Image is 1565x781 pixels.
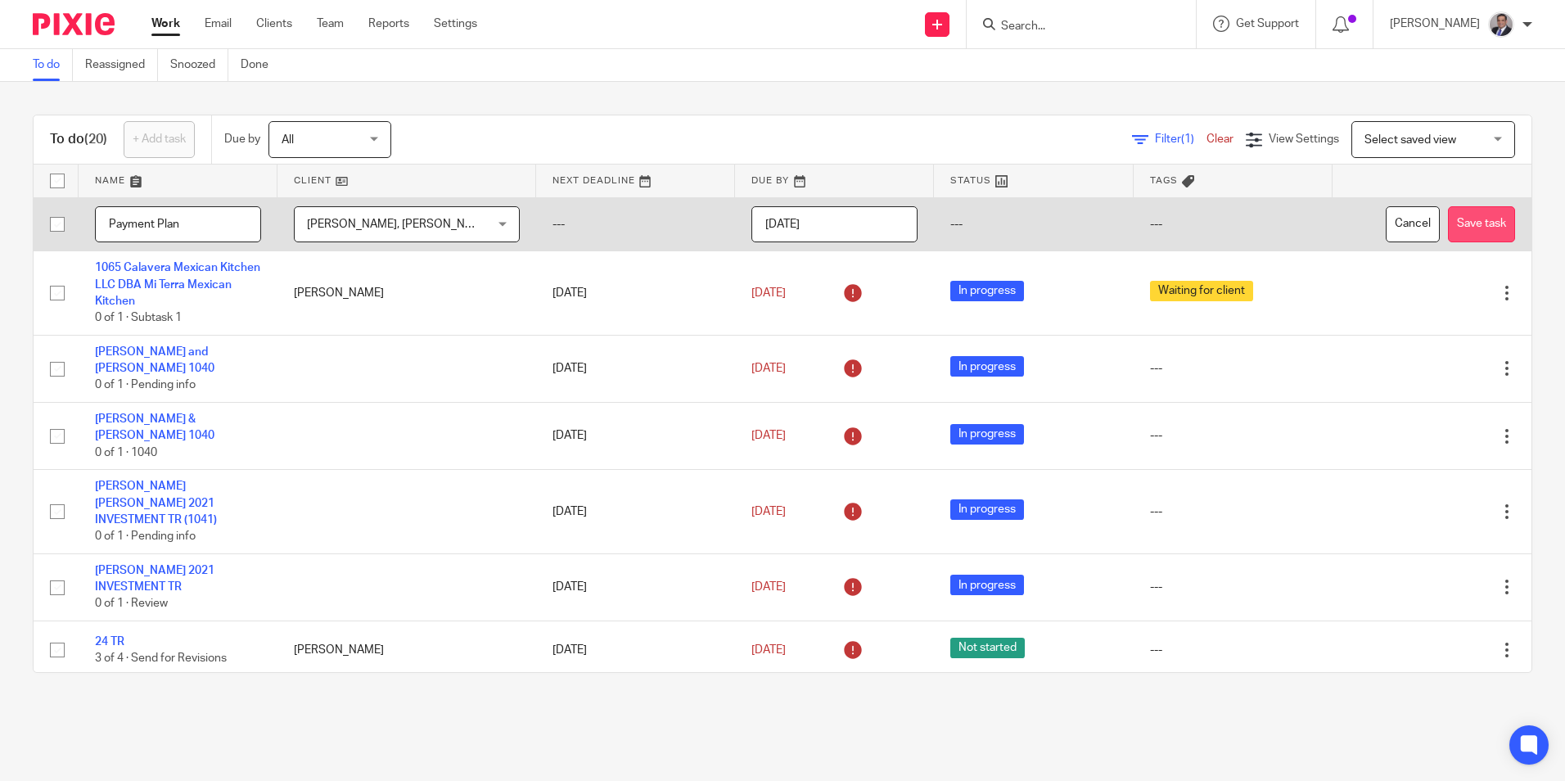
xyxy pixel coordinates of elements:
input: Pick a date [751,206,918,243]
td: [DATE] [536,403,735,470]
span: In progress [950,424,1024,445]
a: To do [33,49,73,81]
td: [DATE] [536,335,735,402]
span: [DATE] [751,506,786,517]
a: Settings [434,16,477,32]
td: --- [536,197,735,251]
span: [DATE] [751,581,786,593]
span: [DATE] [751,430,786,441]
span: Not started [950,638,1025,658]
span: 3 of 4 · Send for Revisions [95,652,227,664]
td: [DATE] [536,621,735,679]
span: [PERSON_NAME], [PERSON_NAME] [307,219,492,230]
a: [PERSON_NAME] and [PERSON_NAME] 1040 [95,346,214,374]
span: 0 of 1 · 1040 [95,447,157,458]
a: Clear [1206,133,1234,145]
img: Pixie [33,13,115,35]
div: --- [1150,642,1316,658]
span: Select saved view [1364,134,1456,146]
td: [DATE] [536,470,735,554]
a: Done [241,49,281,81]
input: Search [999,20,1147,34]
a: Snoozed [170,49,228,81]
a: Clients [256,16,292,32]
a: 24 TR [95,636,124,648]
span: [DATE] [751,287,786,299]
span: In progress [950,575,1024,595]
a: [PERSON_NAME] & [PERSON_NAME] 1040 [95,413,214,441]
div: --- [1150,579,1316,595]
td: [PERSON_NAME] [277,251,536,336]
a: + Add task [124,121,195,158]
img: thumbnail_IMG_0720.jpg [1488,11,1514,38]
td: --- [934,197,1133,251]
td: [DATE] [536,251,735,336]
span: In progress [950,281,1024,301]
span: In progress [950,356,1024,377]
p: Due by [224,131,260,147]
span: 0 of 1 · Subtask 1 [95,313,182,324]
span: [DATE] [751,363,786,374]
span: Tags [1150,176,1178,185]
span: View Settings [1269,133,1339,145]
button: Cancel [1386,206,1440,243]
td: [DATE] [536,553,735,621]
p: [PERSON_NAME] [1390,16,1480,32]
a: Reports [368,16,409,32]
button: Save task [1448,206,1515,243]
input: Task name [95,206,261,243]
div: --- [1150,503,1316,520]
a: Email [205,16,232,32]
span: Get Support [1236,18,1299,29]
span: In progress [950,499,1024,520]
span: 0 of 1 · Pending info [95,380,196,391]
span: [DATE] [751,644,786,656]
span: 0 of 1 · Review [95,598,168,610]
a: [PERSON_NAME] 2021 INVESTMENT TR [95,565,214,593]
span: Filter [1155,133,1206,145]
a: Work [151,16,180,32]
a: 1065 Calavera Mexican Kitchen LLC DBA Mi Terra Mexican Kitchen [95,262,260,307]
span: All [282,134,294,146]
span: (1) [1181,133,1194,145]
div: --- [1150,427,1316,444]
a: [PERSON_NAME] [PERSON_NAME] 2021 INVESTMENT TR (1041) [95,481,217,526]
h1: To do [50,131,107,148]
span: (20) [84,133,107,146]
div: --- [1150,360,1316,377]
td: [PERSON_NAME] [277,621,536,679]
span: Waiting for client [1150,281,1253,301]
a: Reassigned [85,49,158,81]
span: 0 of 1 · Pending info [95,530,196,542]
a: Team [317,16,344,32]
td: --- [1134,197,1333,251]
